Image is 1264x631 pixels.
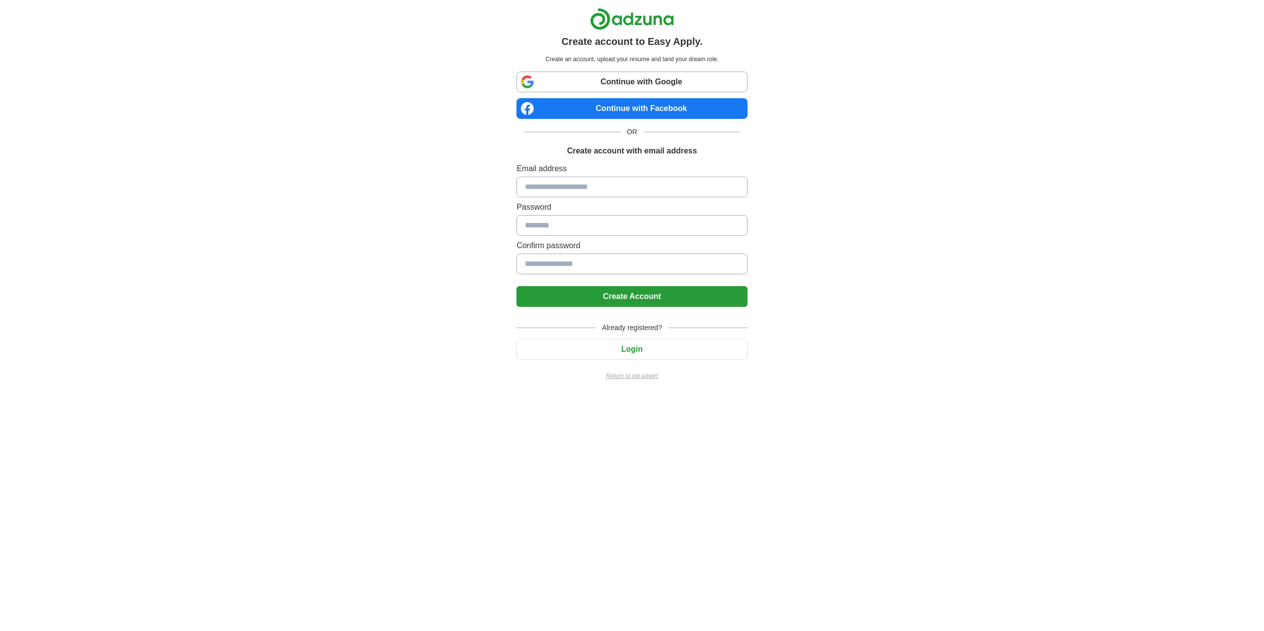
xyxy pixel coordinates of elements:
a: Continue with Facebook [516,98,747,119]
span: Already registered? [596,323,668,333]
h1: Create account with email address [567,145,697,157]
span: OR [621,127,643,137]
img: Adzuna logo [590,8,674,30]
p: Create an account, upload your resume and land your dream role. [518,55,745,64]
h1: Create account to Easy Apply. [561,34,703,49]
label: Email address [516,163,747,175]
button: Create Account [516,286,747,307]
a: Return to job advert [516,371,747,380]
a: Continue with Google [516,72,747,92]
label: Confirm password [516,240,747,252]
label: Password [516,201,747,213]
a: Login [516,345,747,353]
button: Login [516,339,747,360]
